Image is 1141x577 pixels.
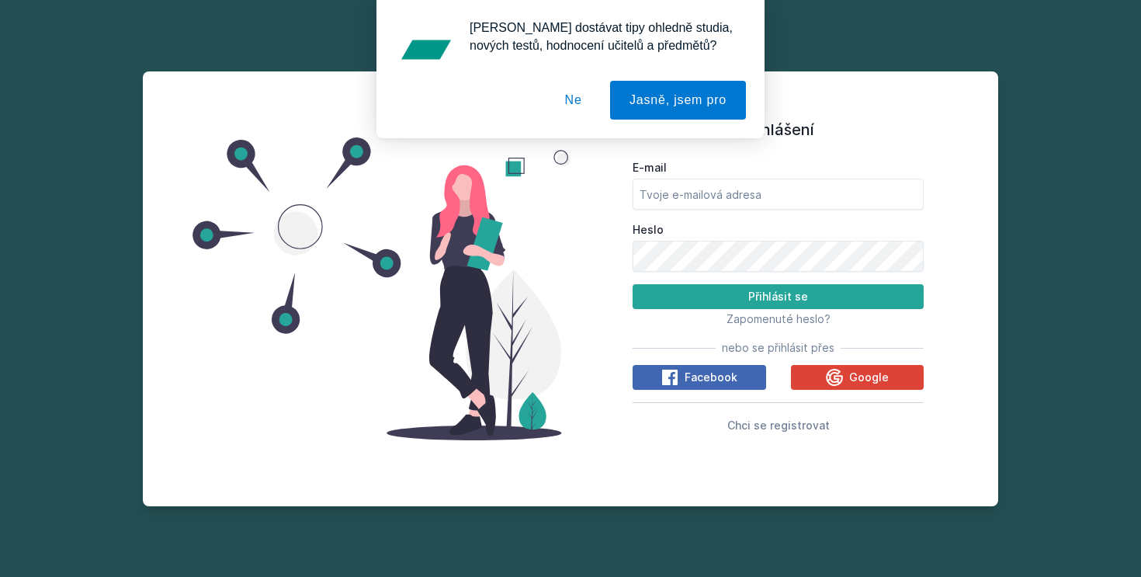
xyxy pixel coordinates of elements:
span: nebo se přihlásit přes [722,340,834,356]
label: E-mail [633,160,924,176]
span: Google [849,370,889,385]
input: Tvoje e-mailová adresa [633,179,924,210]
div: [PERSON_NAME] dostávat tipy ohledně studia, nových testů, hodnocení učitelů a předmětů? [457,19,746,54]
button: Přihlásit se [633,284,924,309]
label: Heslo [633,222,924,238]
span: Zapomenuté heslo? [727,312,831,325]
img: notification icon [395,19,457,81]
span: Facebook [685,370,737,385]
button: Jasně, jsem pro [610,81,746,120]
button: Chci se registrovat [727,415,830,434]
span: Chci se registrovat [727,419,830,432]
button: Facebook [633,365,766,390]
button: Ne [546,81,602,120]
button: Google [791,365,924,390]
